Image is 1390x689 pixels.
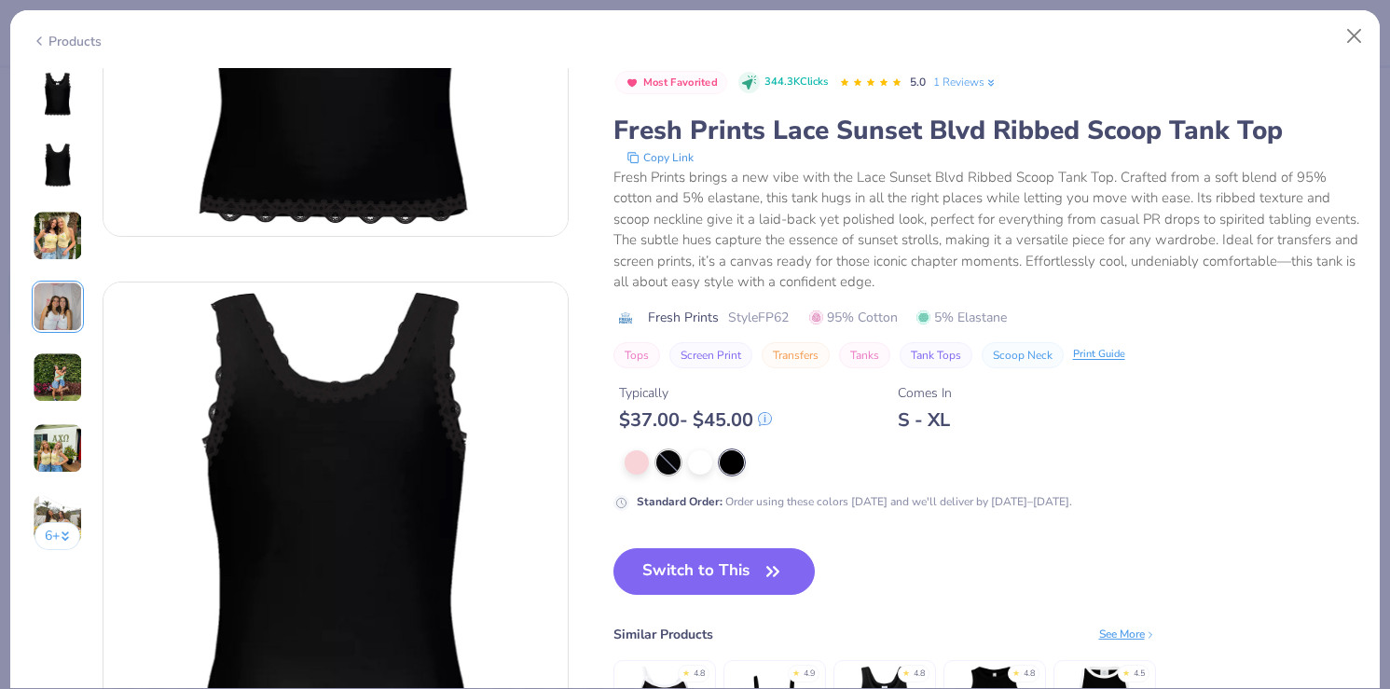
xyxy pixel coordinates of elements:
img: Most Favorited sort [625,76,640,90]
div: Fresh Prints brings a new vibe with the Lace Sunset Blvd Ribbed Scoop Tank Top. Crafted from a so... [613,167,1359,293]
div: Comes In [898,383,952,403]
button: Scoop Neck [982,342,1064,368]
div: Order using these colors [DATE] and we'll deliver by [DATE]–[DATE]. [637,493,1072,510]
div: See More [1099,626,1156,642]
img: User generated content [33,211,83,261]
button: Close [1337,19,1372,54]
img: User generated content [33,423,83,474]
button: Transfers [762,342,830,368]
a: 1 Reviews [933,74,998,90]
img: brand logo [613,310,639,325]
div: 4.8 [914,668,925,681]
button: Screen Print [669,342,752,368]
button: Tank Tops [900,342,972,368]
img: Front [35,72,80,117]
span: 5% Elastane [916,308,1007,327]
span: 95% Cotton [809,308,898,327]
img: User generated content [33,494,83,544]
div: ★ [1012,668,1020,675]
img: User generated content [33,282,83,332]
div: Products [32,32,102,51]
strong: Standard Order : [637,494,723,509]
div: Fresh Prints Lace Sunset Blvd Ribbed Scoop Tank Top [613,113,1359,148]
div: 4.8 [694,668,705,681]
div: 4.8 [1024,668,1035,681]
div: 5.0 Stars [839,68,902,98]
button: Tanks [839,342,890,368]
button: 6+ [34,522,80,550]
span: Style FP62 [728,308,789,327]
span: Fresh Prints [648,308,719,327]
button: copy to clipboard [621,148,699,167]
div: Similar Products [613,625,713,644]
div: 4.9 [804,668,815,681]
div: S - XL [898,408,952,432]
button: Switch to This [613,548,816,595]
span: Most Favorited [643,77,718,88]
div: ★ [682,668,690,675]
div: ★ [1122,668,1130,675]
div: 4.5 [1134,668,1145,681]
div: $ 37.00 - $ 45.00 [619,408,772,432]
div: ★ [792,668,800,675]
button: Badge Button [615,71,728,95]
span: 5.0 [910,75,926,90]
div: Typically [619,383,772,403]
div: ★ [902,668,910,675]
img: User generated content [33,352,83,403]
button: Tops [613,342,660,368]
span: 344.3K Clicks [764,75,828,90]
div: Print Guide [1073,347,1125,363]
img: Back [35,143,80,187]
